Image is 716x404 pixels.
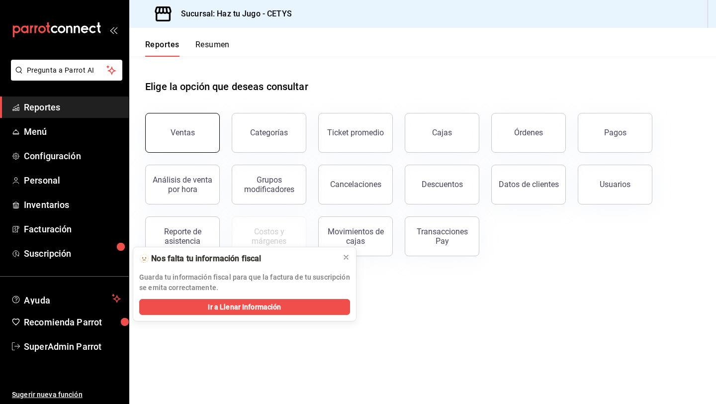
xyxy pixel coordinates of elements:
span: Menú [24,125,121,138]
button: Categorías [232,113,306,153]
button: Resumen [195,40,230,57]
div: Análisis de venta por hora [152,175,213,194]
button: Usuarios [578,165,652,204]
button: Contrata inventarios para ver este reporte [232,216,306,256]
span: Pregunta a Parrot AI [27,65,107,76]
div: Ventas [171,128,195,137]
button: Ticket promedio [318,113,393,153]
span: Configuración [24,149,121,163]
div: Cancelaciones [330,180,381,189]
div: 🫥 Nos falta tu información fiscal [139,253,334,264]
button: Descuentos [405,165,479,204]
h3: Sucursal: Haz tu Jugo - CETYS [173,8,292,20]
button: Órdenes [491,113,566,153]
span: Ir a Llenar Información [208,302,281,312]
div: Usuarios [600,180,630,189]
div: navigation tabs [145,40,230,57]
button: Ventas [145,113,220,153]
span: Ayuda [24,293,108,304]
button: Pregunta a Parrot AI [11,60,122,81]
div: Datos de clientes [499,180,559,189]
div: Órdenes [514,128,543,137]
span: Sugerir nueva función [12,390,121,400]
span: Facturación [24,222,121,236]
button: Reportes [145,40,179,57]
div: Ticket promedio [327,128,384,137]
button: Ir a Llenar Información [139,299,350,315]
h1: Elige la opción que deseas consultar [145,79,308,94]
button: Cajas [405,113,479,153]
span: Personal [24,174,121,187]
button: open_drawer_menu [109,26,117,34]
a: Pregunta a Parrot AI [7,72,122,83]
button: Cancelaciones [318,165,393,204]
span: Suscripción [24,247,121,260]
span: Inventarios [24,198,121,211]
div: Grupos modificadores [238,175,300,194]
button: Reporte de asistencia [145,216,220,256]
div: Categorías [250,128,288,137]
button: Transacciones Pay [405,216,479,256]
div: Costos y márgenes [238,227,300,246]
button: Pagos [578,113,652,153]
button: Grupos modificadores [232,165,306,204]
div: Transacciones Pay [411,227,473,246]
button: Datos de clientes [491,165,566,204]
span: Recomienda Parrot [24,315,121,329]
div: Descuentos [422,180,463,189]
button: Análisis de venta por hora [145,165,220,204]
span: SuperAdmin Parrot [24,340,121,353]
div: Pagos [604,128,626,137]
div: Cajas [432,128,452,137]
div: Movimientos de cajas [325,227,386,246]
span: Reportes [24,101,121,114]
button: Movimientos de cajas [318,216,393,256]
p: Guarda tu información fiscal para que la factura de tu suscripción se emita correctamente. [139,272,350,293]
div: Reporte de asistencia [152,227,213,246]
